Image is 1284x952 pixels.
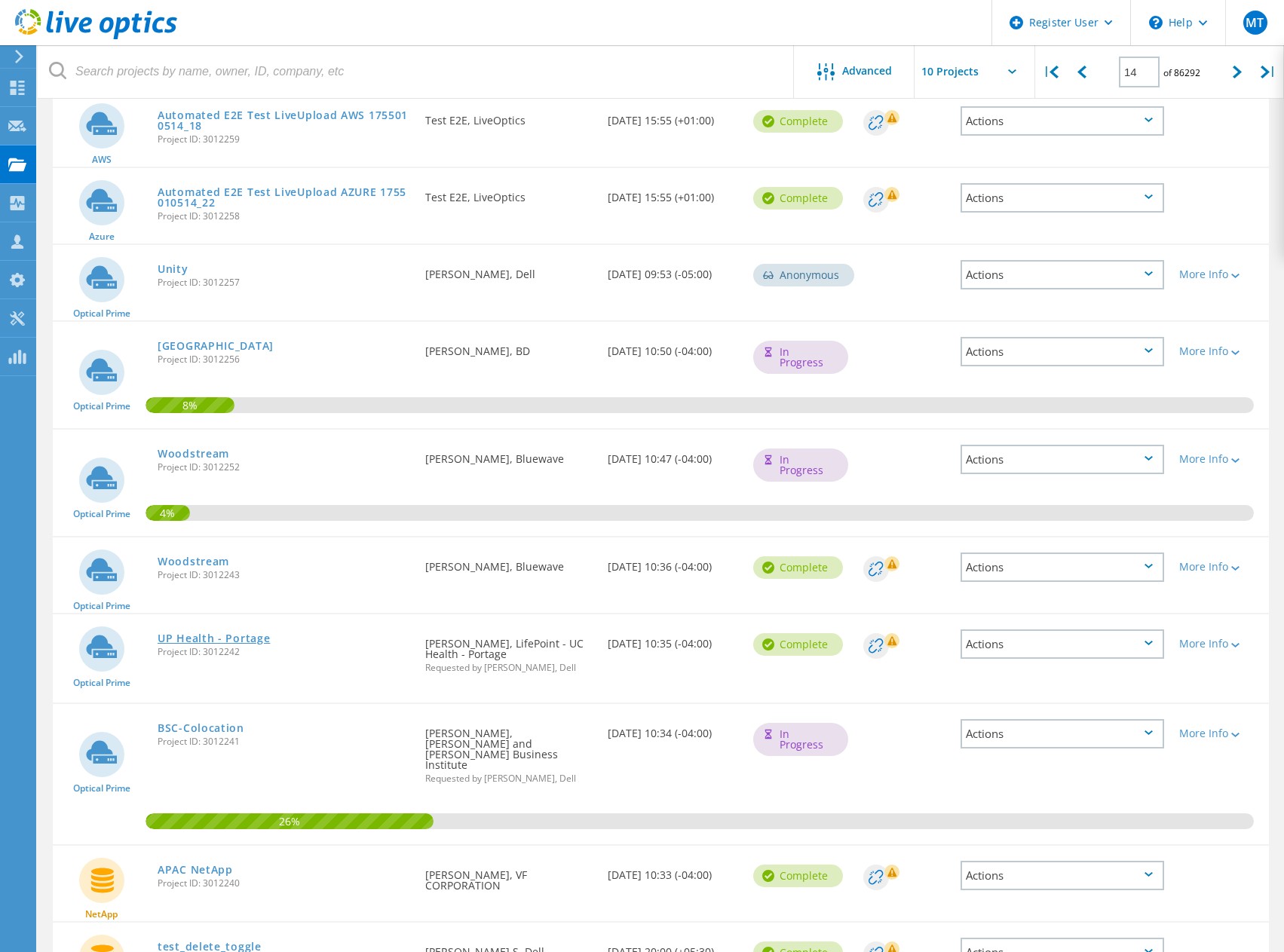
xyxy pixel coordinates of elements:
[425,663,593,672] span: Requested by [PERSON_NAME], Dell
[73,678,130,687] span: Optical Prime
[600,537,746,587] div: [DATE] 10:36 (-04:00)
[1179,346,1261,357] div: More Info
[753,556,843,579] div: Complete
[158,448,229,459] a: Woodstream
[600,846,746,895] div: [DATE] 10:33 (-04:00)
[418,91,600,141] div: Test E2E, LiveOptics
[600,704,746,754] div: [DATE] 10:34 (-04:00)
[1179,269,1261,280] div: More Info
[15,32,177,42] a: Live Optics Dashboard
[158,264,188,274] a: Unity
[158,941,262,952] a: test_delete_toggle
[600,168,746,218] div: [DATE] 15:55 (+01:00)
[961,183,1164,213] div: Actions
[418,846,600,906] div: [PERSON_NAME], VF CORPORATION
[1179,728,1261,739] div: More Info
[753,110,843,133] div: Complete
[961,629,1164,659] div: Actions
[418,322,600,372] div: [PERSON_NAME], BD
[146,505,190,519] span: 4%
[1163,66,1200,79] span: of 86292
[158,556,229,567] a: Woodstream
[1179,454,1261,464] div: More Info
[158,463,410,472] span: Project ID: 3012252
[418,168,600,218] div: Test E2E, LiveOptics
[600,430,746,479] div: [DATE] 10:47 (-04:00)
[73,402,130,411] span: Optical Prime
[753,865,843,887] div: Complete
[38,45,795,98] input: Search projects by name, owner, ID, company, etc
[73,510,130,519] span: Optical Prime
[961,445,1164,474] div: Actions
[158,737,410,746] span: Project ID: 3012241
[85,910,118,919] span: NetApp
[961,719,1164,748] div: Actions
[1253,45,1284,99] div: |
[418,245,600,295] div: [PERSON_NAME], Dell
[600,245,746,295] div: [DATE] 09:53 (-05:00)
[158,187,410,208] a: Automated E2E Test LiveUpload AZURE 1755010514_22
[961,553,1164,582] div: Actions
[1179,638,1261,649] div: More Info
[73,784,130,793] span: Optical Prime
[753,187,843,210] div: Complete
[753,341,847,374] div: In Progress
[753,633,843,656] div: Complete
[600,614,746,664] div: [DATE] 10:35 (-04:00)
[961,337,1164,366] div: Actions
[1246,17,1264,29] span: MT
[418,614,600,687] div: [PERSON_NAME], LifePoint - UC Health - Portage
[158,633,270,644] a: UP Health - Portage
[158,647,410,657] span: Project ID: 3012242
[158,571,410,580] span: Project ID: 3012243
[961,260,1164,289] div: Actions
[1035,45,1066,99] div: |
[600,91,746,141] div: [DATE] 15:55 (+01:00)
[418,704,600,798] div: [PERSON_NAME], [PERSON_NAME] and [PERSON_NAME] Business Institute
[158,355,410,364] span: Project ID: 3012256
[753,723,847,756] div: In Progress
[89,232,115,241] span: Azure
[425,774,593,783] span: Requested by [PERSON_NAME], Dell
[158,879,410,888] span: Project ID: 3012240
[158,212,410,221] span: Project ID: 3012258
[158,135,410,144] span: Project ID: 3012259
[158,278,410,287] span: Project ID: 3012257
[158,341,274,351] a: [GEOGRAPHIC_DATA]
[600,322,746,372] div: [DATE] 10:50 (-04:00)
[961,861,1164,890] div: Actions
[842,66,892,76] span: Advanced
[961,106,1164,136] div: Actions
[92,155,112,164] span: AWS
[158,865,233,875] a: APAC NetApp
[73,602,130,611] span: Optical Prime
[418,430,600,479] div: [PERSON_NAME], Bluewave
[73,309,130,318] span: Optical Prime
[753,448,847,482] div: In Progress
[1149,16,1163,29] svg: \n
[146,813,434,827] span: 26%
[158,723,244,733] a: BSC-Colocation
[1179,562,1261,572] div: More Info
[418,537,600,587] div: [PERSON_NAME], Bluewave
[753,264,854,286] div: Anonymous
[146,397,234,411] span: 8%
[158,110,410,131] a: Automated E2E Test LiveUpload AWS 1755010514_18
